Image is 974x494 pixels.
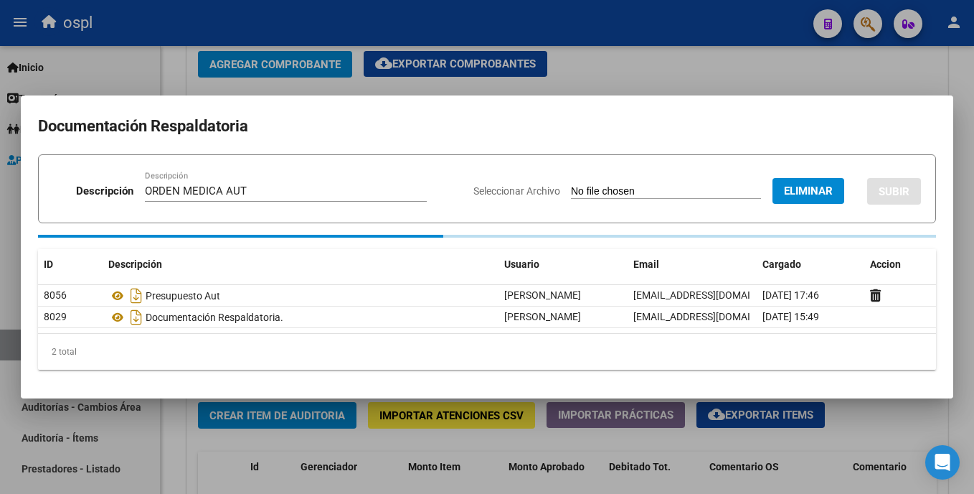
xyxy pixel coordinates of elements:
[76,183,133,200] p: Descripción
[867,178,921,205] button: SUBIR
[757,249,864,280] datatable-header-cell: Cargado
[784,185,833,197] span: Eliminar
[38,249,103,280] datatable-header-cell: ID
[38,334,936,370] div: 2 total
[108,284,493,307] div: Presupuesto Aut
[108,258,162,270] span: Descripción
[44,289,67,301] span: 8056
[44,311,67,322] span: 8029
[504,258,539,270] span: Usuario
[103,249,498,280] datatable-header-cell: Descripción
[473,185,560,197] span: Seleccionar Archivo
[762,289,819,301] span: [DATE] 17:46
[772,178,844,204] button: Eliminar
[127,306,146,329] i: Descargar documento
[633,258,659,270] span: Email
[633,311,793,322] span: [EMAIL_ADDRESS][DOMAIN_NAME]
[633,289,793,301] span: [EMAIL_ADDRESS][DOMAIN_NAME]
[44,258,53,270] span: ID
[127,284,146,307] i: Descargar documento
[504,311,581,322] span: [PERSON_NAME]
[762,258,801,270] span: Cargado
[498,249,628,280] datatable-header-cell: Usuario
[925,445,960,480] div: Open Intercom Messenger
[879,185,909,198] span: SUBIR
[864,249,936,280] datatable-header-cell: Accion
[504,289,581,301] span: [PERSON_NAME]
[762,311,819,322] span: [DATE] 15:49
[108,306,493,329] div: Documentación Respaldatoria.
[870,258,901,270] span: Accion
[38,113,936,140] h2: Documentación Respaldatoria
[628,249,757,280] datatable-header-cell: Email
